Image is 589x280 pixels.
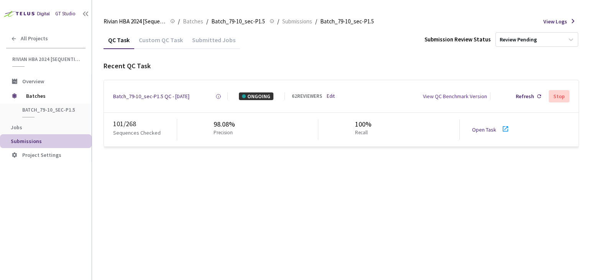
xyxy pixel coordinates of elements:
[355,119,372,129] div: 100%
[516,92,534,100] div: Refresh
[320,17,374,26] span: Batch_79-10_sec-P1.5
[104,36,134,49] div: QC Task
[277,17,279,26] li: /
[104,61,579,71] div: Recent QC Task
[22,152,61,158] span: Project Settings
[183,17,203,26] span: Batches
[239,92,273,100] div: ONGOING
[11,124,22,131] span: Jobs
[104,17,166,26] span: Rivian HBA 2024 [Sequential]
[553,93,565,99] div: Stop
[113,119,177,129] div: 101 / 268
[281,17,314,25] a: Submissions
[55,10,76,18] div: GT Studio
[206,17,208,26] li: /
[282,17,312,26] span: Submissions
[211,17,265,26] span: Batch_79-10_sec-P1.5
[181,17,205,25] a: Batches
[188,36,240,49] div: Submitted Jobs
[292,93,322,100] div: 62 REVIEWERS
[11,138,42,145] span: Submissions
[355,129,369,137] p: Recall
[22,107,79,113] span: Batch_79-10_sec-P1.5
[214,129,233,137] p: Precision
[424,35,491,43] div: Submission Review Status
[500,36,537,43] div: Review Pending
[178,17,180,26] li: /
[22,78,44,85] span: Overview
[214,119,236,129] div: 98.08%
[134,36,188,49] div: Custom QC Task
[113,92,189,100] a: Batch_79-10_sec-P1.5 QC - [DATE]
[12,56,81,63] span: Rivian HBA 2024 [Sequential]
[327,93,335,100] a: Edit
[21,35,48,42] span: All Projects
[26,88,79,104] span: Batches
[543,18,567,25] span: View Logs
[113,129,161,137] p: Sequences Checked
[315,17,317,26] li: /
[423,92,487,100] div: View QC Benchmark Version
[472,126,496,133] a: Open Task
